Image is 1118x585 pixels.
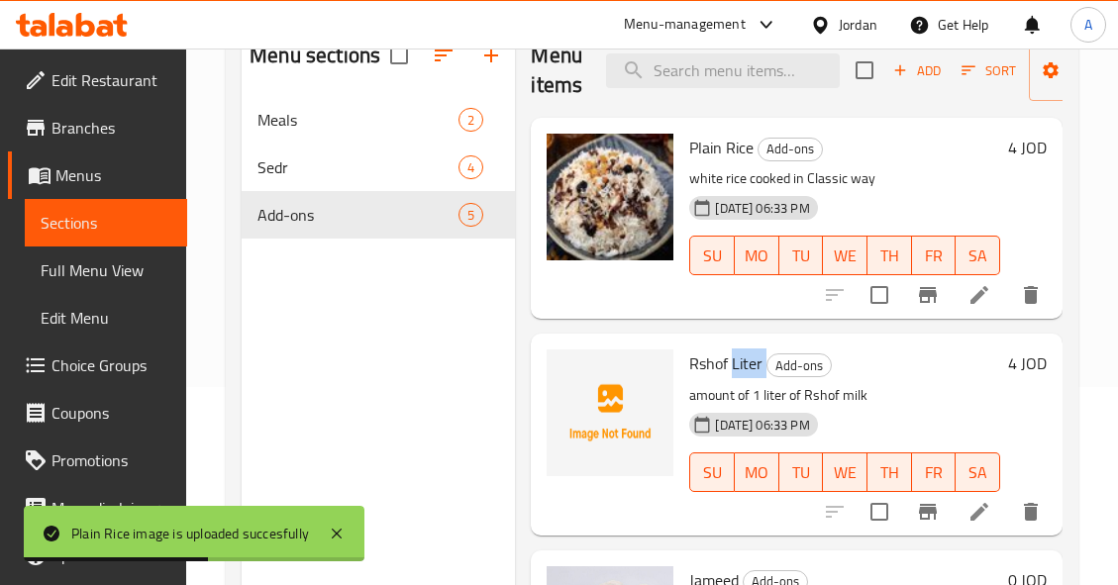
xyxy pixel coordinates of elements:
span: Sort items [949,55,1029,86]
span: Menus [55,163,171,187]
div: Plain Rice image is uploaded succesfully [71,523,309,544]
span: A [1084,14,1092,36]
button: delete [1007,271,1055,319]
a: Menu disclaimer [8,484,187,532]
h6: 4 JOD [1008,134,1047,161]
span: Add-ons [767,354,831,377]
a: Choice Groups [8,341,187,389]
button: FR [912,452,957,492]
span: Menu disclaimer [51,496,171,520]
span: SU [698,242,727,270]
span: Select to update [859,274,900,316]
button: SU [689,452,735,492]
span: Meals [257,108,458,132]
button: WE [823,452,867,492]
span: Plain Rice [689,133,754,162]
a: Upsell [8,532,187,579]
span: Sections [41,211,171,235]
button: SA [956,236,1000,275]
span: Add-ons [257,203,458,227]
span: TH [875,242,904,270]
span: SU [698,458,727,487]
button: SA [956,452,1000,492]
button: Add section [467,32,515,79]
div: Sedr [257,155,458,179]
p: amount of 1 liter of Rshof milk [689,383,1000,408]
div: Meals2 [242,96,515,144]
span: [DATE] 06:33 PM [707,199,817,218]
div: items [458,155,483,179]
button: TH [867,236,912,275]
img: Rshof Liter [547,349,673,476]
span: FR [920,458,949,487]
a: Full Menu View [25,246,187,294]
h2: Menu items [531,41,582,100]
a: Menus [8,151,187,199]
button: MO [735,236,779,275]
button: TU [779,452,824,492]
h6: 4 JOD [1008,349,1047,377]
a: Edit Menu [25,294,187,341]
span: Promotions [51,448,171,472]
input: search [606,53,840,88]
span: WE [831,242,860,270]
button: MO [735,452,779,492]
div: items [458,108,483,132]
span: Coupons [51,401,171,425]
span: Edit Menu [41,306,171,330]
div: Sedr4 [242,144,515,191]
span: TU [787,242,816,270]
button: TH [867,452,912,492]
button: FR [912,236,957,275]
span: 5 [459,206,482,225]
button: Branch-specific-item [904,271,952,319]
span: [DATE] 06:33 PM [707,416,817,435]
div: Add-ons5 [242,191,515,239]
span: Select all sections [378,35,420,76]
a: Edit Restaurant [8,56,187,104]
button: WE [823,236,867,275]
span: FR [920,242,949,270]
span: WE [831,458,860,487]
button: Sort [957,55,1021,86]
a: Edit menu item [967,500,991,524]
span: Add [890,59,944,82]
span: Rshof Liter [689,348,762,378]
span: Add-ons [759,138,822,160]
span: Sort sections [420,32,467,79]
button: Add [885,55,949,86]
span: Select section [844,49,885,91]
button: delete [1007,488,1055,536]
span: SA [964,458,992,487]
span: SA [964,242,992,270]
span: Select to update [859,491,900,533]
div: Add-ons [758,138,823,161]
span: Choice Groups [51,353,171,377]
button: Branch-specific-item [904,488,952,536]
span: MO [743,242,771,270]
a: Branches [8,104,187,151]
a: Coupons [8,389,187,437]
span: Edit Restaurant [51,68,171,92]
img: Plain Rice [547,134,673,260]
span: Add item [885,55,949,86]
span: MO [743,458,771,487]
span: 2 [459,111,482,130]
span: TU [787,458,816,487]
div: Jordan [839,14,877,36]
span: 4 [459,158,482,177]
nav: Menu sections [242,88,515,246]
a: Sections [25,199,187,246]
span: Sort [962,59,1016,82]
button: SU [689,236,735,275]
span: Full Menu View [41,258,171,282]
div: Menu-management [624,13,746,37]
button: TU [779,236,824,275]
span: Upsell [51,543,171,567]
h2: Menu sections [250,41,380,70]
span: TH [875,458,904,487]
p: white rice cooked in Classic way [689,166,1000,191]
a: Promotions [8,437,187,484]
